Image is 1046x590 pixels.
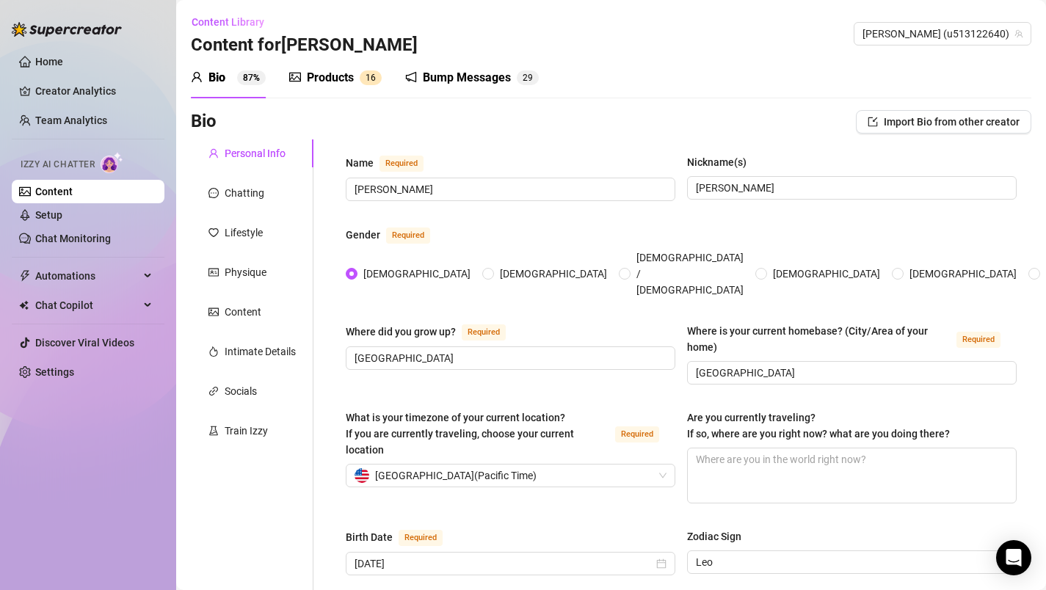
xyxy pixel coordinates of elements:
[687,154,757,170] label: Nickname(s)
[225,423,268,439] div: Train Izzy
[208,346,219,357] span: fire
[192,16,264,28] span: Content Library
[101,152,123,173] img: AI Chatter
[767,266,886,282] span: [DEMOGRAPHIC_DATA]
[696,180,1005,196] input: Nickname(s)
[35,79,153,103] a: Creator Analytics
[687,323,1017,355] label: Where is your current homebase? (City/Area of your home)
[19,300,29,310] img: Chat Copilot
[346,154,440,172] label: Name
[996,540,1031,575] div: Open Intercom Messenger
[956,332,1000,348] span: Required
[379,156,424,172] span: Required
[884,116,1020,128] span: Import Bio from other creator
[357,266,476,282] span: [DEMOGRAPHIC_DATA]
[346,226,446,244] label: Gender
[35,56,63,68] a: Home
[208,69,225,87] div: Bio
[371,73,376,83] span: 6
[191,10,276,34] button: Content Library
[517,70,539,85] sup: 29
[687,528,752,545] label: Zodiac Sign
[346,155,374,171] div: Name
[696,365,1005,381] input: Where is your current homebase? (City/Area of your home)
[35,366,74,378] a: Settings
[225,304,261,320] div: Content
[856,110,1031,134] button: Import Bio from other creator
[191,34,418,57] h3: Content for [PERSON_NAME]
[868,117,878,127] span: import
[35,233,111,244] a: Chat Monitoring
[12,22,122,37] img: logo-BBDzfeDw.svg
[687,323,951,355] div: Where is your current homebase? (City/Area of your home)
[307,69,354,87] div: Products
[399,530,443,546] span: Required
[366,73,371,83] span: 1
[462,324,506,340] span: Required
[615,426,659,442] span: Required
[225,383,257,399] div: Socials
[346,412,574,456] span: What is your timezone of your current location? If you are currently traveling, choose your curre...
[346,528,459,546] label: Birth Date
[346,529,393,545] div: Birth Date
[494,266,613,282] span: [DEMOGRAPHIC_DATA]
[19,270,31,282] span: thunderbolt
[687,154,747,170] div: Nickname(s)
[208,307,219,317] span: picture
[208,148,219,159] span: user
[237,70,266,85] sup: 87%
[631,250,749,298] span: [DEMOGRAPHIC_DATA] / [DEMOGRAPHIC_DATA]
[862,23,1023,45] span: Samantha (u513122640)
[208,267,219,277] span: idcard
[360,70,382,85] sup: 16
[687,412,950,440] span: Are you currently traveling? If so, where are you right now? what are you doing there?
[375,465,537,487] span: [GEOGRAPHIC_DATA] ( Pacific Time )
[35,114,107,126] a: Team Analytics
[35,337,134,349] a: Discover Viral Videos
[191,110,217,134] h3: Bio
[225,185,264,201] div: Chatting
[208,188,219,198] span: message
[355,181,664,197] input: Name
[35,209,62,221] a: Setup
[423,69,511,87] div: Bump Messages
[687,528,741,545] div: Zodiac Sign
[191,71,203,83] span: user
[696,551,1008,573] span: Leo
[35,264,139,288] span: Automations
[208,426,219,436] span: experiment
[208,227,219,238] span: heart
[208,386,219,396] span: link
[225,145,286,161] div: Personal Info
[21,158,95,172] span: Izzy AI Chatter
[904,266,1023,282] span: [DEMOGRAPHIC_DATA]
[386,227,430,244] span: Required
[346,323,522,340] label: Where did you grow up?
[346,324,456,340] div: Where did you grow up?
[355,350,664,366] input: Where did you grow up?
[35,186,73,197] a: Content
[346,227,380,243] div: Gender
[1014,29,1023,38] span: team
[35,294,139,317] span: Chat Copilot
[225,264,266,280] div: Physique
[355,556,653,572] input: Birth Date
[355,468,369,483] img: us
[528,73,533,83] span: 9
[225,343,296,360] div: Intimate Details
[523,73,528,83] span: 2
[225,225,263,241] div: Lifestyle
[289,71,301,83] span: picture
[405,71,417,83] span: notification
